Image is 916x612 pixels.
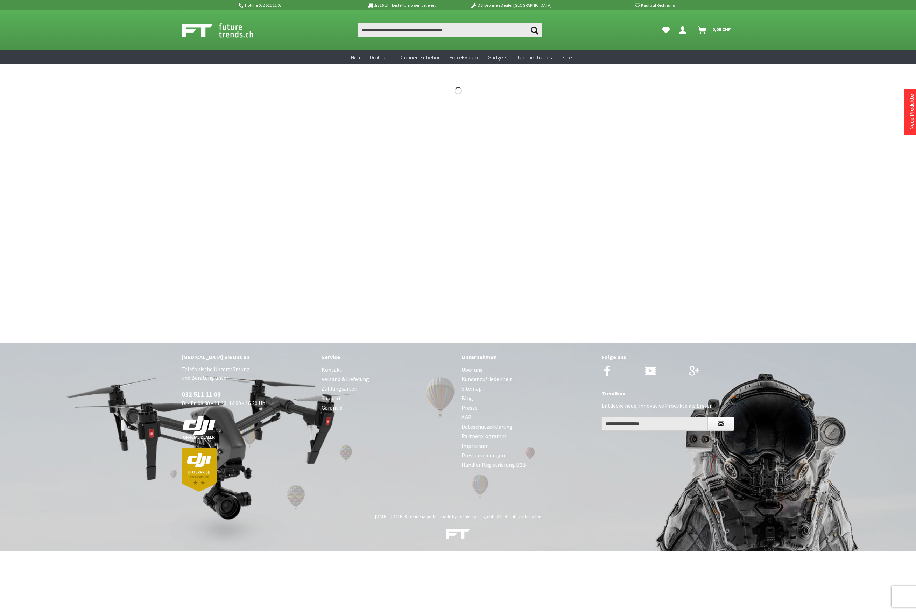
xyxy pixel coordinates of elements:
a: Sale [557,50,577,65]
div: [MEDICAL_DATA] Sie uns an [182,352,315,361]
img: dji-partner-enterprise_goldLoJgYOWPUIEBO.png [182,448,217,492]
a: Kontakt [322,365,455,374]
span: Gadgets [488,54,507,61]
a: Foto + Video [445,50,483,65]
span: Foto + Video [450,54,478,61]
a: Blog [461,394,594,403]
img: ft-white-trans-footer.png [446,529,470,540]
a: Drohnen [365,50,394,65]
img: Shop Futuretrends - zur Startseite wechseln [182,22,269,39]
span: Sale [562,54,572,61]
div: Service [322,352,455,361]
a: AGB [461,413,594,422]
p: Bis 16 Uhr bestellt, morgen geliefert. [347,1,456,9]
a: Über uns [461,365,594,374]
div: [DATE] - [DATE] © - made by - Alle Rechte vorbehalten [184,514,732,520]
a: Dein Konto [676,23,692,37]
a: DJI Drohnen, Trends & Gadgets Shop [446,529,470,542]
a: trenderia gmbh [409,514,438,520]
a: Neue Produkte [908,94,915,130]
input: Ihre E-Mail Adresse [601,417,708,431]
a: Garantie [322,403,455,413]
div: Unternehmen [461,352,594,361]
a: Partnerprogramm [461,431,594,441]
a: Meine Favoriten [659,23,673,37]
a: Drohnen Zubehör [394,50,445,65]
a: Pressemeldungen [461,451,594,460]
a: Gadgets [483,50,512,65]
a: creativeagent gmbh [457,514,494,520]
p: Telefonische Unterstützung und Beratung unter: Di - Fr: 08:30 - 11.30, 14.00 - 16.30 Uhr [182,365,315,492]
a: Technik-Trends [512,50,557,65]
div: Trendbox [601,389,734,398]
a: Kundenzufriedenheit [461,374,594,384]
a: Dateschutzerklärung [461,422,594,431]
span: Neu [351,54,360,61]
a: Support [322,394,455,403]
a: Händler Registrierung B2B [461,460,594,470]
a: Impressum [461,441,594,451]
a: Versand & Lieferung [322,374,455,384]
img: white-dji-schweiz-logo-official_140x140.png [182,416,217,439]
p: DJI Drohnen Dealer [GEOGRAPHIC_DATA] [456,1,565,9]
p: Hotline 032 511 11 03 [238,1,347,9]
a: Neu [346,50,365,65]
a: Warenkorb [695,23,734,37]
p: Entdecke neue, innovative Produkte als Erster. [601,401,734,410]
input: Produkt, Marke, Kategorie, EAN, Artikelnummer… [358,23,542,37]
a: Presse [461,403,594,413]
span: Drohnen [370,54,389,61]
button: Newsletter abonnieren [707,417,734,431]
span: 0,00 CHF [712,24,731,35]
a: Zahlungsarten [322,384,455,393]
a: 032 511 11 03 [182,390,221,399]
a: Sitemap [461,384,594,393]
div: Folge uns [601,352,734,361]
p: Kauf auf Rechnung [566,1,675,9]
span: Drohnen Zubehör [399,54,440,61]
button: Suchen [527,23,542,37]
span: Technik-Trends [517,54,552,61]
